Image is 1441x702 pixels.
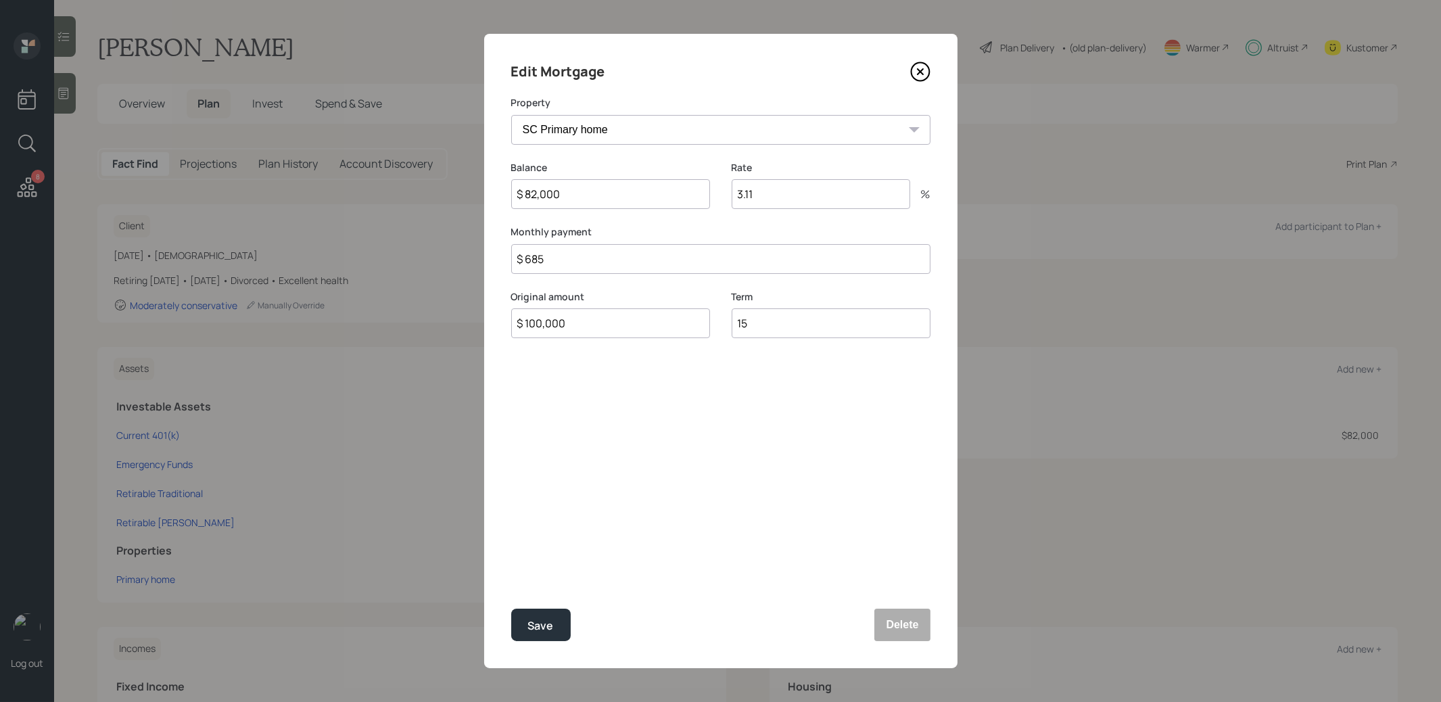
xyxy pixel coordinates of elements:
button: Save [511,609,571,641]
label: Property [511,96,930,110]
label: Balance [511,161,710,174]
label: Term [732,290,930,304]
button: Delete [874,609,930,641]
div: Save [528,617,554,635]
label: Rate [732,161,930,174]
div: % [910,189,930,200]
label: Monthly payment [511,225,930,239]
h4: Edit Mortgage [511,61,605,83]
label: Original amount [511,290,710,304]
